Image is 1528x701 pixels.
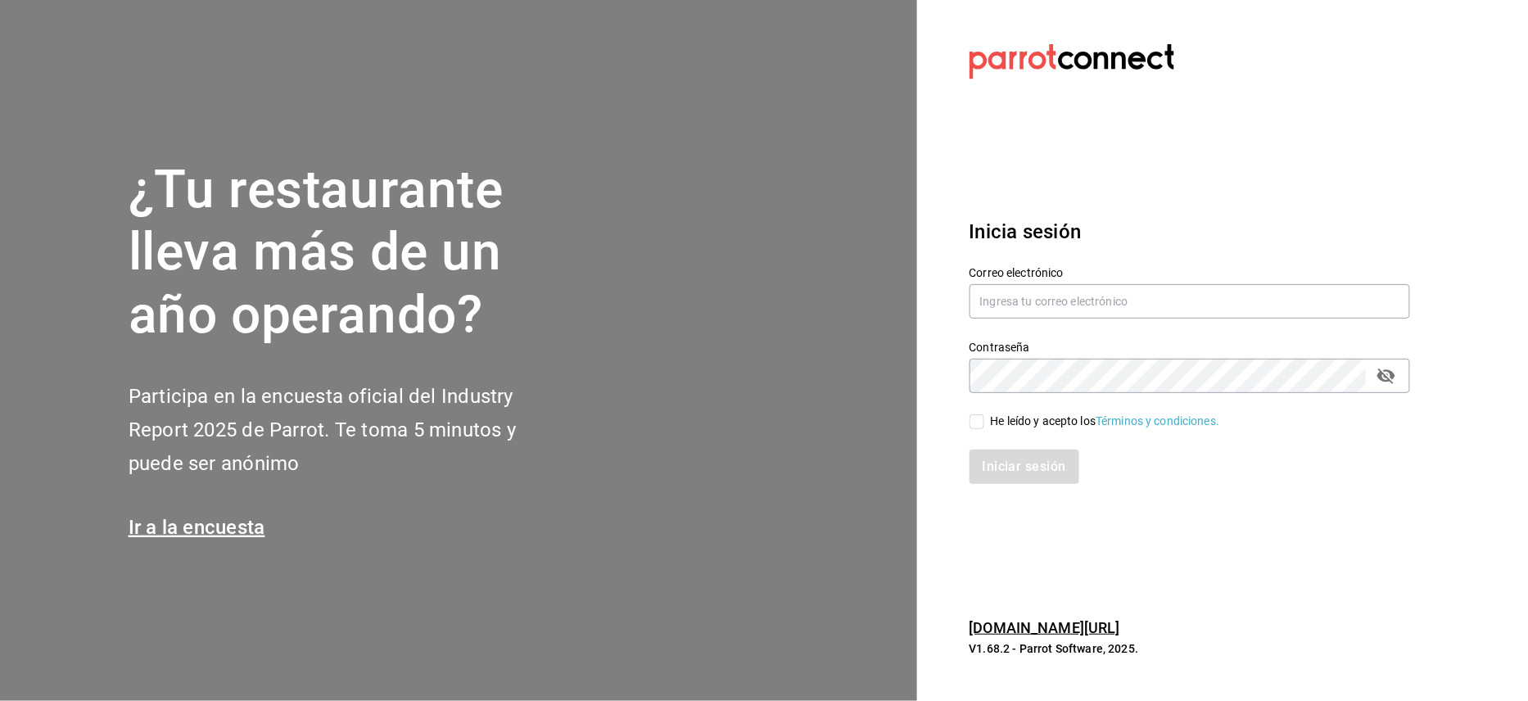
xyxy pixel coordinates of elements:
[991,413,1220,430] div: He leído y acepto los
[970,284,1410,319] input: Ingresa tu correo electrónico
[129,159,571,347] h1: ¿Tu restaurante lleva más de un año operando?
[970,267,1410,278] label: Correo electrónico
[970,341,1410,353] label: Contraseña
[970,217,1410,246] h3: Inicia sesión
[129,516,265,539] a: Ir a la encuesta
[129,380,571,480] h2: Participa en la encuesta oficial del Industry Report 2025 de Parrot. Te toma 5 minutos y puede se...
[970,640,1410,657] p: V1.68.2 - Parrot Software, 2025.
[1096,414,1219,427] a: Términos y condiciones.
[970,619,1120,636] a: [DOMAIN_NAME][URL]
[1372,362,1400,390] button: passwordField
